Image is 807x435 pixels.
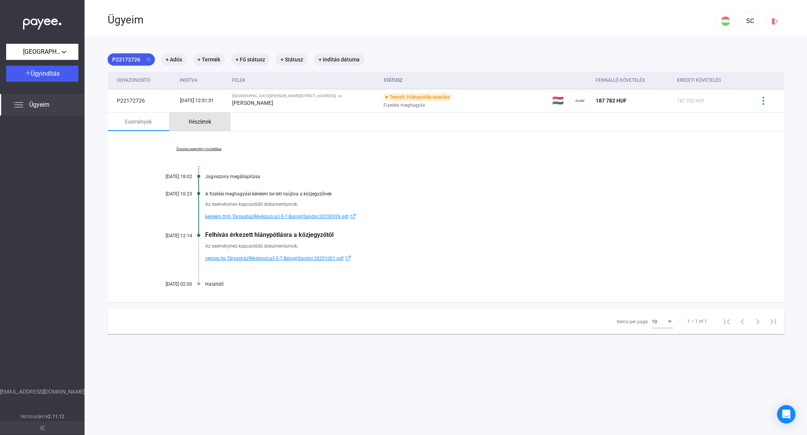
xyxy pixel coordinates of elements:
[677,76,721,85] div: Eredeti követelés
[205,281,746,287] div: Határidő
[232,76,377,85] div: Felek
[29,100,50,109] span: Ügyeim
[596,76,671,85] div: Fennálló követelés
[719,314,735,329] button: First page
[25,70,31,76] img: plus-white.svg
[6,44,78,60] button: [GEOGRAPHIC_DATA][PERSON_NAME][STREET_ADDRESS].
[735,314,750,329] button: Previous page
[205,242,746,250] div: Az eseményhez kapcsolódó dokumentumok:
[765,12,784,30] button: logout-red
[146,147,251,151] a: Összes esemény mutatása
[276,53,308,66] mat-chip: + Státusz
[759,97,767,105] img: more-blue
[23,14,61,30] img: white-payee-white-dot.svg
[384,93,452,101] div: Teendő: Hiánypótlás beadása
[205,231,746,238] div: Felhívás érkezett hiánypótlásra a közjegyzőtől
[617,317,649,326] div: Items per page:
[765,314,781,329] button: Last page
[687,317,707,326] div: 1 – 1 of 1
[46,414,64,419] strong: v2.11.12
[575,96,584,105] img: ehaz-mini
[750,314,765,329] button: Next page
[205,174,746,179] div: Jogviszony megállapítása
[716,12,735,30] button: HU
[117,76,174,85] div: Ügyazonosító
[14,100,23,109] img: list.svg
[652,319,657,324] span: 10
[161,53,187,66] mat-chip: + Adós
[677,98,705,104] span: 187 782 HUF
[31,70,60,77] span: Ügyindítás
[205,212,746,221] a: kerelem.fmh.TársasházRévészutca3-5-7.BaloghSandor.20250929.pdfexternal-link-blue
[344,255,353,261] img: external-link-blue
[380,72,549,89] th: Státusz
[232,94,377,98] div: [GEOGRAPHIC_DATA][PERSON_NAME][STREET_ADDRESS]. vs
[549,89,572,112] td: 🇭🇺
[205,254,344,263] span: vegzes.hp.TársasházRévészutca3-5-7.BaloghSandor.20251001.pdf
[349,213,358,219] img: external-link-blue
[146,233,192,238] div: [DATE] 12:14
[741,12,759,30] button: SC
[205,200,746,208] div: Az eseményhez kapcsolódó dokumentumok:
[180,76,226,85] div: Indítva
[232,100,273,106] strong: [PERSON_NAME]
[180,76,198,85] div: Indítva
[596,76,645,85] div: Fennálló követelés
[205,212,349,221] span: kerelem.fmh.TársasházRévészutca3-5-7.BaloghSandor.20250929.pdf
[117,76,150,85] div: Ügyazonosító
[677,76,746,85] div: Eredeti követelés
[777,405,795,423] div: Open Intercom Messenger
[108,89,177,112] td: P22172726
[755,93,771,109] button: more-blue
[23,47,61,56] span: [GEOGRAPHIC_DATA][PERSON_NAME][STREET_ADDRESS].
[596,98,627,104] span: 187 782 HUF
[652,317,673,326] mat-select: Items per page:
[205,191,746,197] div: A fizetési meghagyási kérelem be lett nyújtva a közjegyzőnek
[314,53,364,66] mat-chip: + Indítás dátuma
[6,66,78,82] button: Ügyindítás
[189,117,211,126] div: Részletek
[205,254,746,263] a: vegzes.hp.TársasházRévészutca3-5-7.BaloghSandor.20251001.pdfexternal-link-blue
[771,17,779,25] img: logout-red
[721,17,730,26] img: HU
[384,101,425,110] span: Fizetési meghagyás
[40,426,45,430] img: arrow-double-left-grey.svg
[146,191,192,197] div: [DATE] 10:23
[231,53,270,66] mat-chip: + Fő státusz
[232,76,246,85] div: Felek
[125,117,152,126] div: Események
[108,13,716,26] div: Ügyeim
[146,281,192,287] div: [DATE] 02:00
[744,17,757,26] div: SC
[193,53,225,66] mat-chip: + Termék
[146,174,192,179] div: [DATE] 18:02
[180,97,226,104] div: [DATE] 12:51:31
[145,56,152,63] mat-icon: close
[108,53,155,66] mat-chip: P22172726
